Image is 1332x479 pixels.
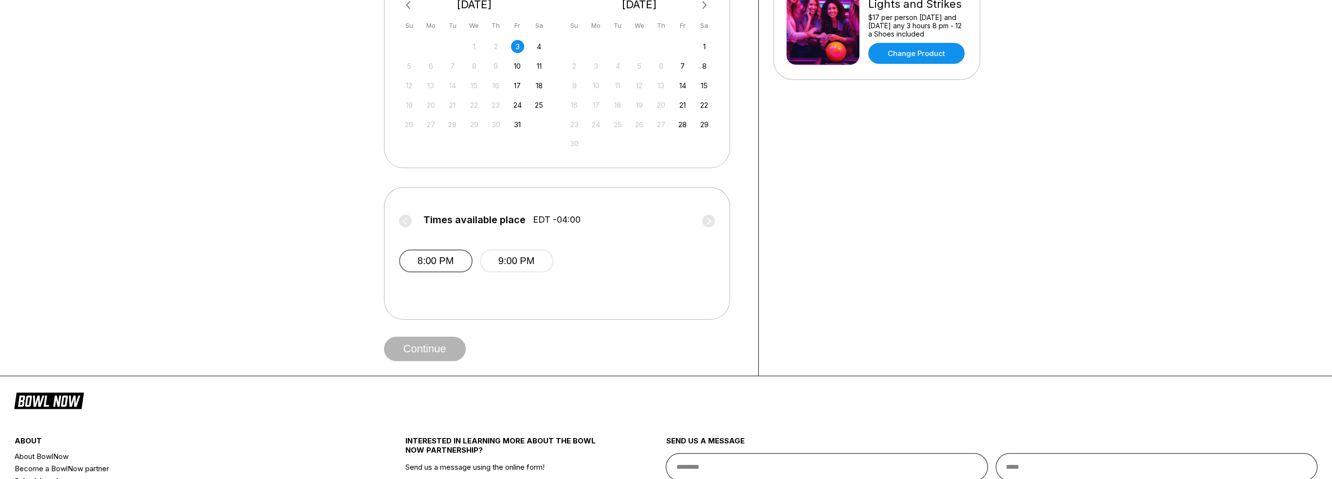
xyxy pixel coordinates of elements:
div: Choose Friday, November 7th, 2025 [676,59,689,73]
div: Not available Thursday, November 20th, 2025 [655,98,668,112]
div: Not available Sunday, October 5th, 2025 [402,59,416,73]
div: Not available Tuesday, November 4th, 2025 [611,59,624,73]
div: Not available Monday, November 10th, 2025 [589,79,602,92]
div: Choose Friday, October 24th, 2025 [511,98,524,112]
div: Not available Tuesday, November 18th, 2025 [611,98,624,112]
div: Not available Thursday, October 23rd, 2025 [489,98,502,112]
div: Not available Tuesday, October 21st, 2025 [446,98,459,112]
div: Not available Monday, October 13th, 2025 [424,79,438,92]
div: $17 per person [DATE] and [DATE] any 3 hours 8 pm - 12 a Shoes included [868,13,967,38]
div: Not available Monday, November 24th, 2025 [589,118,602,131]
div: Tu [446,19,459,32]
div: Th [655,19,668,32]
div: Not available Sunday, October 26th, 2025 [402,118,416,131]
div: month 2025-10 [401,39,547,131]
div: Choose Friday, October 10th, 2025 [511,59,524,73]
div: Choose Saturday, November 8th, 2025 [698,59,711,73]
div: Not available Tuesday, November 25th, 2025 [611,118,624,131]
div: Choose Friday, November 28th, 2025 [676,118,689,131]
div: Not available Sunday, November 16th, 2025 [568,98,581,112]
div: Su [402,19,416,32]
div: Not available Sunday, October 12th, 2025 [402,79,416,92]
span: Times available place [423,214,526,225]
div: Sa [532,19,546,32]
div: Choose Saturday, October 11th, 2025 [532,59,546,73]
div: Not available Monday, November 3rd, 2025 [589,59,602,73]
div: Not available Thursday, October 30th, 2025 [489,118,502,131]
div: Not available Tuesday, October 7th, 2025 [446,59,459,73]
div: Choose Saturday, October 4th, 2025 [532,40,546,53]
button: 8:00 PM [399,249,473,272]
div: about [15,436,340,450]
div: Not available Sunday, November 30th, 2025 [568,137,581,150]
div: Not available Monday, October 27th, 2025 [424,118,438,131]
div: Su [568,19,581,32]
div: Not available Wednesday, November 19th, 2025 [633,98,646,112]
div: Choose Saturday, November 22nd, 2025 [698,98,711,112]
div: Not available Wednesday, October 1st, 2025 [468,40,481,53]
div: Choose Saturday, November 29th, 2025 [698,118,711,131]
div: Choose Saturday, November 1st, 2025 [698,40,711,53]
div: Choose Friday, November 21st, 2025 [676,98,689,112]
div: Mo [424,19,438,32]
a: Become a BowlNow partner [15,462,340,475]
div: Not available Thursday, November 27th, 2025 [655,118,668,131]
div: Not available Tuesday, November 11th, 2025 [611,79,624,92]
div: Not available Thursday, October 2nd, 2025 [489,40,502,53]
div: Not available Wednesday, November 12th, 2025 [633,79,646,92]
div: Choose Friday, November 14th, 2025 [676,79,689,92]
div: INTERESTED IN LEARNING MORE ABOUT THE BOWL NOW PARTNERSHIP? [405,436,601,462]
div: Tu [611,19,624,32]
div: Not available Sunday, October 19th, 2025 [402,98,416,112]
a: Change Product [868,43,965,64]
div: Not available Monday, October 20th, 2025 [424,98,438,112]
div: Fr [676,19,689,32]
div: send us a message [666,436,1317,453]
span: EDT -04:00 [533,214,581,225]
div: Th [489,19,502,32]
div: Not available Wednesday, October 29th, 2025 [468,118,481,131]
div: Not available Wednesday, November 5th, 2025 [633,59,646,73]
div: Not available Monday, November 17th, 2025 [589,98,602,112]
div: Fr [511,19,524,32]
button: 9:00 PM [480,249,553,272]
div: Choose Saturday, November 15th, 2025 [698,79,711,92]
div: Mo [589,19,602,32]
div: Not available Sunday, November 2nd, 2025 [568,59,581,73]
div: Not available Thursday, November 13th, 2025 [655,79,668,92]
div: Choose Friday, October 17th, 2025 [511,79,524,92]
div: Not available Wednesday, November 26th, 2025 [633,118,646,131]
div: Not available Wednesday, October 8th, 2025 [468,59,481,73]
div: Choose Friday, October 31st, 2025 [511,118,524,131]
div: Not available Tuesday, October 28th, 2025 [446,118,459,131]
div: We [468,19,481,32]
div: Not available Tuesday, October 14th, 2025 [446,79,459,92]
div: Not available Sunday, November 23rd, 2025 [568,118,581,131]
div: Choose Friday, October 3rd, 2025 [511,40,524,53]
div: Not available Monday, October 6th, 2025 [424,59,438,73]
div: Choose Saturday, October 25th, 2025 [532,98,546,112]
div: Not available Thursday, November 6th, 2025 [655,59,668,73]
div: Sa [698,19,711,32]
div: Not available Wednesday, October 22nd, 2025 [468,98,481,112]
div: We [633,19,646,32]
div: month 2025-11 [566,39,712,151]
div: Not available Thursday, October 16th, 2025 [489,79,502,92]
div: Not available Sunday, November 9th, 2025 [568,79,581,92]
div: Choose Saturday, October 18th, 2025 [532,79,546,92]
div: Not available Thursday, October 9th, 2025 [489,59,502,73]
a: About BowlNow [15,450,340,462]
div: Not available Wednesday, October 15th, 2025 [468,79,481,92]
